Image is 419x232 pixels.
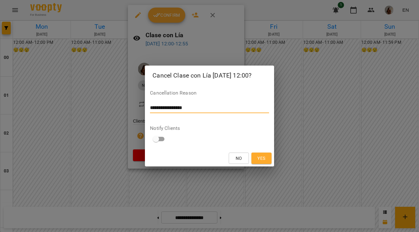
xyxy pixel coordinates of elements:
[150,90,269,96] label: Cancellation Reason
[257,154,265,162] span: Yes
[229,153,249,164] button: No
[236,154,242,162] span: No
[152,71,267,80] h2: Cancel Clase con Lía [DATE] 12:00?
[150,126,269,131] label: Notify Clients
[251,153,272,164] button: Yes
